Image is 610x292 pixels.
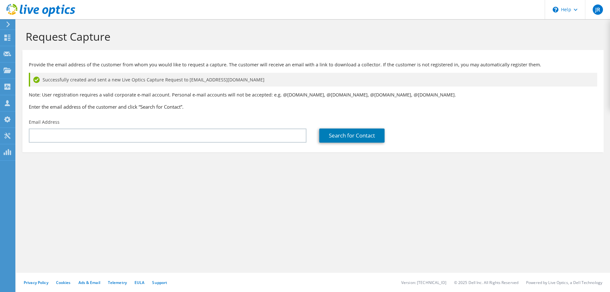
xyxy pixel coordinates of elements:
a: Ads & Email [78,280,100,285]
span: JR [593,4,603,15]
p: Provide the email address of the customer from whom you would like to request a capture. The cust... [29,61,597,68]
h3: Enter the email address of the customer and click “Search for Contact”. [29,103,597,110]
label: Email Address [29,119,60,125]
a: EULA [134,280,144,285]
p: Note: User registration requires a valid corporate e-mail account. Personal e-mail accounts will ... [29,91,597,98]
a: Telemetry [108,280,127,285]
a: Privacy Policy [24,280,48,285]
h1: Request Capture [26,30,597,43]
li: Version: [TECHNICAL_ID] [401,280,446,285]
a: Support [152,280,167,285]
svg: \n [553,7,558,13]
a: Search for Contact [319,129,385,143]
li: © 2025 Dell Inc. All Rights Reserved [454,280,518,285]
span: Successfully created and sent a new Live Optics Capture Request to [EMAIL_ADDRESS][DOMAIN_NAME] [43,76,264,83]
li: Powered by Live Optics, a Dell Technology [526,280,602,285]
a: Cookies [56,280,71,285]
